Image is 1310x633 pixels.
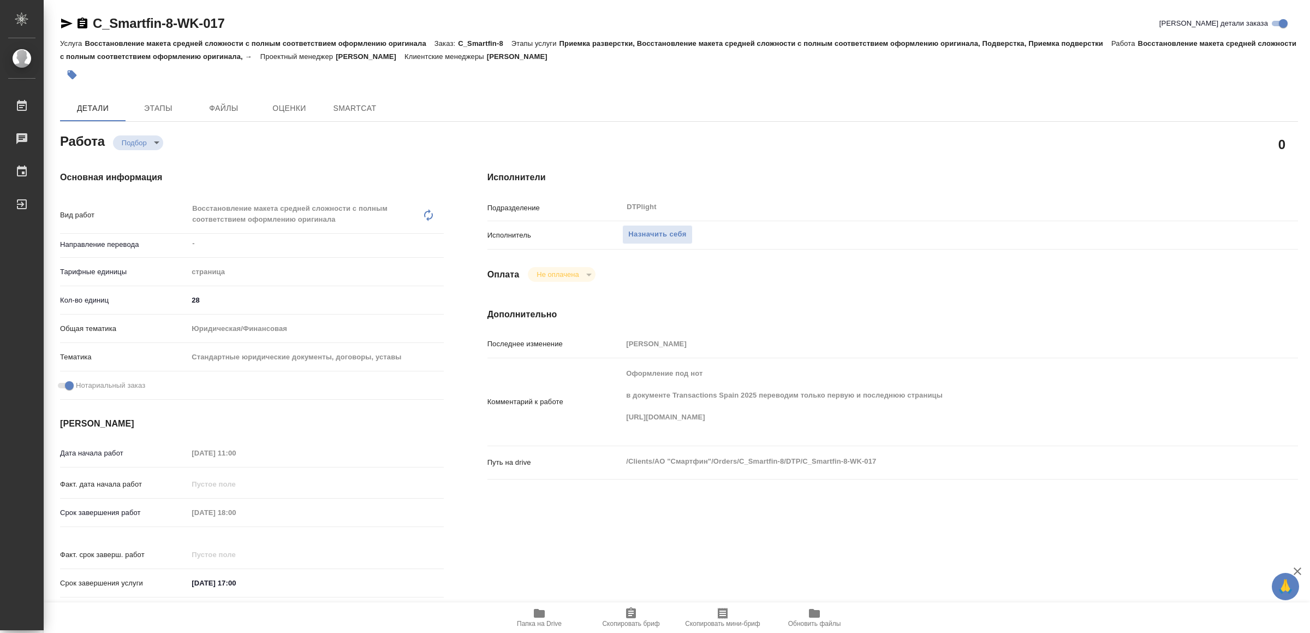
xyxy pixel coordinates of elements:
button: Скопировать бриф [585,602,677,633]
button: Скопировать ссылку [76,17,89,30]
div: Подбор [528,267,595,282]
h4: Основная информация [60,171,444,184]
p: Путь на drive [487,457,623,468]
p: Приемка разверстки, Восстановление макета средней сложности с полным соответствием оформлению ори... [559,39,1111,48]
p: Подразделение [487,203,623,214]
p: Кол-во единиц [60,295,188,306]
input: Пустое поле [188,476,283,492]
input: Пустое поле [188,547,283,563]
p: Факт. срок заверш. работ [60,549,188,560]
p: Услуга [60,39,85,48]
button: Скопировать ссылку для ЯМессенджера [60,17,73,30]
span: [PERSON_NAME] детали заказа [1159,18,1268,29]
p: Восстановление макета средней сложности с полным соответствием оформлению оригинала [85,39,434,48]
input: Пустое поле [188,445,283,461]
p: Срок завершения услуги [60,578,188,589]
span: Нотариальный заказ [76,380,145,391]
div: Стандартные юридические документы, договоры, уставы [188,348,443,366]
div: Подбор [113,135,163,150]
span: Оценки [263,102,315,115]
p: Клиентские менеджеры [404,52,487,61]
input: ✎ Введи что-нибудь [188,292,443,308]
button: Назначить себя [622,225,692,244]
span: Папка на Drive [517,620,562,628]
textarea: Оформление под нот в документе Transactions Spain 2025 переводим только первую и последнюю страни... [622,364,1230,437]
button: Обновить файлы [769,602,860,633]
p: [PERSON_NAME] [487,52,556,61]
span: Детали [67,102,119,115]
span: Файлы [198,102,250,115]
p: Вид работ [60,210,188,221]
p: Комментарий к работе [487,397,623,407]
h2: Работа [60,131,105,150]
input: Пустое поле [622,336,1230,352]
p: Исполнитель [487,230,623,241]
button: Не оплачена [533,270,582,279]
p: Общая тематика [60,323,188,334]
input: Пустое поле [188,505,283,520]
span: Назначить себя [628,228,686,241]
button: Папка на Drive [493,602,585,633]
a: C_Smartfin-8-WK-017 [93,16,225,31]
p: Срок завершения работ [60,507,188,518]
button: Добавить тэг [60,63,84,87]
p: Работа [1111,39,1138,48]
button: 🙏 [1272,573,1299,600]
p: Проектный менеджер [260,52,336,61]
p: Тарифные единицы [60,267,188,277]
p: Тематика [60,352,188,363]
input: ✎ Введи что-нибудь [188,575,283,591]
h4: Исполнители [487,171,1298,184]
h4: Дополнительно [487,308,1298,321]
div: страница [188,263,443,281]
span: Обновить файлы [788,620,841,628]
p: Направление перевода [60,239,188,250]
p: C_Smartfin-8 [458,39,511,48]
span: 🙏 [1276,575,1295,598]
button: Подбор [118,138,150,147]
h4: [PERSON_NAME] [60,417,444,430]
p: Дата начала работ [60,448,188,459]
p: [PERSON_NAME] [336,52,404,61]
h2: 0 [1278,135,1285,153]
span: Скопировать мини-бриф [685,620,760,628]
p: Заказ: [434,39,458,48]
button: Скопировать мини-бриф [677,602,769,633]
p: Факт. дата начала работ [60,479,188,490]
p: Последнее изменение [487,339,623,350]
span: Скопировать бриф [602,620,659,628]
span: SmartCat [329,102,381,115]
h4: Оплата [487,268,520,281]
textarea: /Clients/АО "Смартфин"/Orders/C_Smartfin-8/DTP/C_Smartfin-8-WK-017 [622,452,1230,471]
p: Этапы услуги [511,39,559,48]
span: Этапы [132,102,184,115]
div: Юридическая/Финансовая [188,320,443,338]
